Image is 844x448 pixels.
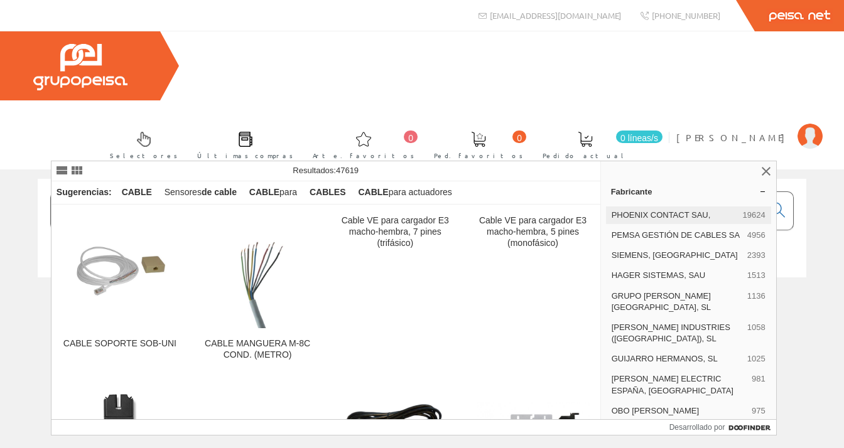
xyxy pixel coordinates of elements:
[747,250,766,260] font: 2393
[747,270,766,280] font: 1513
[389,187,452,197] font: para actuadores
[612,323,730,343] font: [PERSON_NAME] INDUSTRIES ([GEOGRAPHIC_DATA]), SL
[612,354,718,363] font: GUIJARRO HERMANOS, SL
[313,151,414,160] font: Arte. favoritos
[652,10,720,21] font: [PHONE_NUMBER]
[669,423,725,432] font: Desarrollado por
[742,210,765,220] font: 19624
[73,215,167,328] img: CABLE SOPORTE SOB-UNI
[63,338,176,348] font: CABLE SOPORTE SOB-UNI
[612,374,733,395] font: [PERSON_NAME] ELECTRIC ESPAÑA, [GEOGRAPHIC_DATA]
[676,121,823,133] a: [PERSON_NAME]
[612,270,706,280] font: HAGER SISTEMAS, SAU
[165,187,202,197] font: Sensores
[747,291,766,301] font: 1136
[408,133,413,143] font: 0
[612,250,738,260] font: SIEMENS, [GEOGRAPHIC_DATA]
[97,121,184,167] a: Selectores
[747,323,766,332] font: 1058
[202,187,237,197] font: de cable
[33,44,127,90] img: Grupo Peisa
[189,205,326,375] a: CABLE MANGUERA M-8C COND. (METRO) CABLE MANGUERA M-8C COND. (METRO)
[747,354,766,363] font: 1025
[336,166,359,175] font: 47619
[57,187,112,197] font: Sugerencias:
[279,187,297,197] font: para
[185,121,300,167] a: Últimas compras
[358,187,388,197] font: CABLE
[479,215,587,248] font: Cable VE para cargador E3 macho-hembra, 5 pines (monofásico)
[249,187,279,197] font: CABLE
[342,215,449,248] font: Cable VE para cargador E3 macho-hembra, 7 pines (trifásico)
[612,210,711,220] font: PHOENIX CONTACT SAU,
[669,420,776,435] a: Desarrollado por
[310,187,346,197] font: CABLES
[676,132,791,143] font: [PERSON_NAME]
[543,151,628,160] font: Pedido actual
[612,406,699,427] font: OBO [PERSON_NAME][GEOGRAPHIC_DATA]
[612,291,711,312] font: GRUPO [PERSON_NAME] [GEOGRAPHIC_DATA], SL
[747,230,766,240] font: 4956
[611,187,652,196] font: Fabricante
[197,151,293,160] font: Últimas compras
[122,187,152,197] font: CABLE
[620,133,658,143] font: 0 líneas/s
[601,181,776,201] a: Fabricante
[752,374,766,383] font: 981
[612,230,740,240] font: PEMSA GESTIÓN DE CABLES SA
[201,215,314,328] img: CABLE MANGUERA M-8C COND. (METRO)
[464,205,601,375] a: Cable VE para cargador E3 macho-hembra, 5 pines (monofásico)
[490,10,621,21] font: [EMAIL_ADDRESS][DOMAIN_NAME]
[434,151,523,160] font: Ped. favoritos
[293,166,336,175] font: Resultados:
[517,133,522,143] font: 0
[51,205,188,375] a: CABLE SOPORTE SOB-UNI CABLE SOPORTE SOB-UNI
[110,151,178,160] font: Selectores
[327,205,463,375] a: Cable VE para cargador E3 macho-hembra, 7 pines (trifásico)
[205,338,310,360] font: CABLE MANGUERA M-8C COND. (METRO)
[752,406,766,415] font: 975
